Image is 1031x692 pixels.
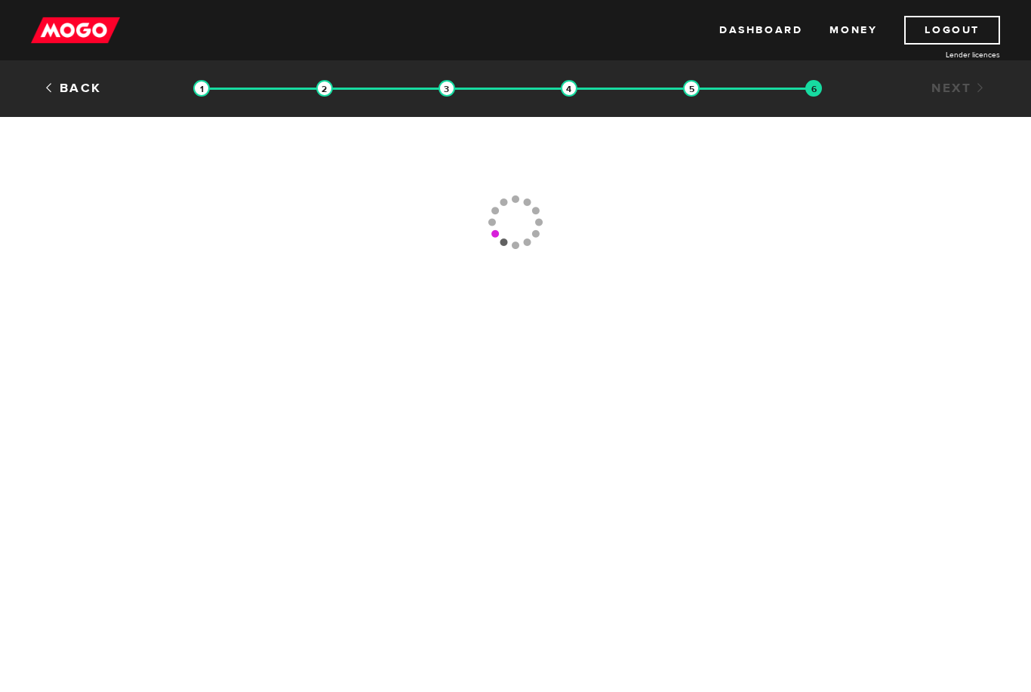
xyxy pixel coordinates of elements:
a: Back [44,80,102,97]
img: transparent-188c492fd9eaac0f573672f40bb141c2.gif [683,80,700,97]
a: Next [931,80,987,97]
img: transparent-188c492fd9eaac0f573672f40bb141c2.gif [316,80,333,97]
a: Dashboard [719,16,802,45]
a: Money [829,16,877,45]
img: transparent-188c492fd9eaac0f573672f40bb141c2.gif [805,80,822,97]
img: transparent-188c492fd9eaac0f573672f40bb141c2.gif [561,80,577,97]
img: mogo_logo-11ee424be714fa7cbb0f0f49df9e16ec.png [31,16,120,45]
img: transparent-188c492fd9eaac0f573672f40bb141c2.gif [193,80,210,97]
a: Logout [904,16,1000,45]
img: loading-colorWheel_medium.gif [488,137,544,307]
a: Lender licences [887,49,1000,60]
img: transparent-188c492fd9eaac0f573672f40bb141c2.gif [439,80,455,97]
